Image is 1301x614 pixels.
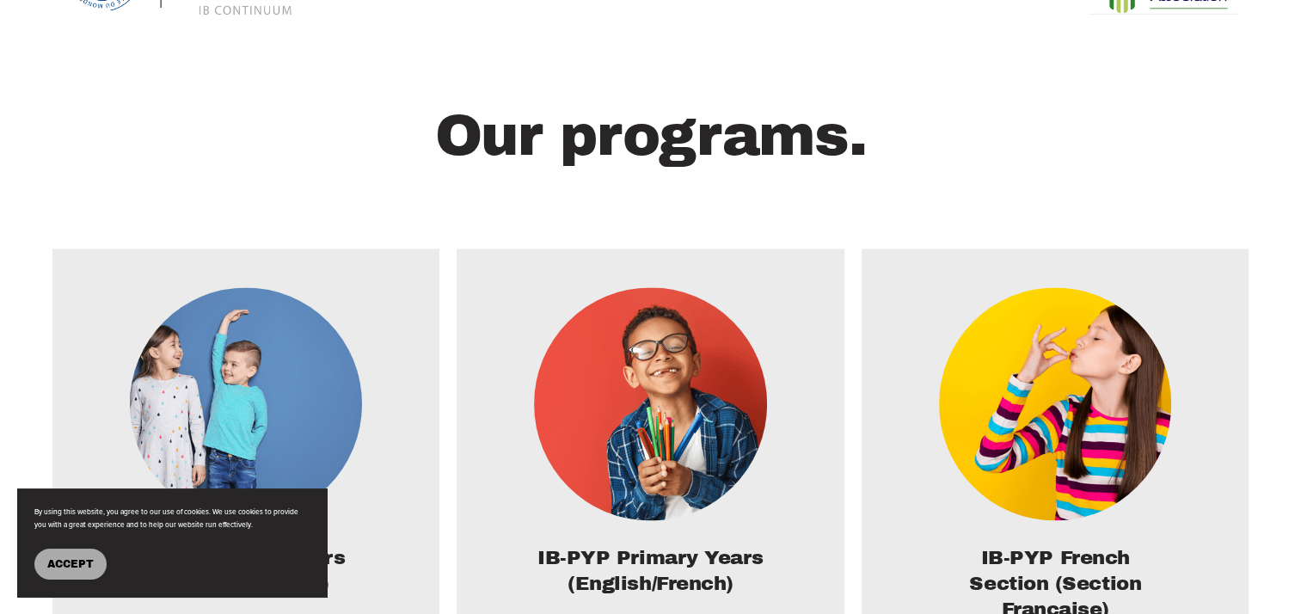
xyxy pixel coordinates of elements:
p: By using this website, you agree to our use of cookies. We use cookies to provide you with a grea... [34,506,310,531]
span: Accept [47,558,94,570]
img: Leading IB Primary Years Lebanon [534,287,766,520]
h2: IB-PYP Primary Years (English/French) [534,545,766,597]
section: Cookie banner [17,488,327,597]
img: Leading IB Program Lebanon [130,287,362,520]
button: Accept [34,549,107,580]
p: Our programs. [52,85,1249,188]
img: Best IB French Program in Lebanon [939,287,1171,520]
